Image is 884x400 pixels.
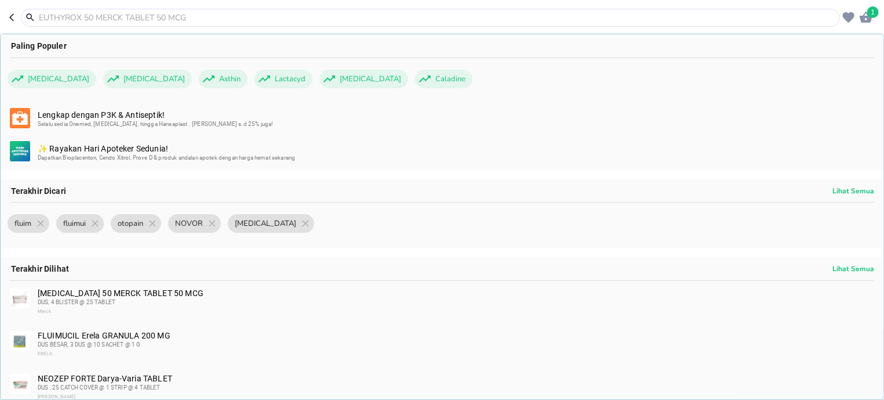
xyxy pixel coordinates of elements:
[38,331,873,359] div: FLUIMUCIL Erela GRANULA 200 MG
[199,70,248,88] div: Asthin
[832,264,874,273] p: Lihat Semua
[111,214,161,233] div: otopain
[319,70,408,88] div: [MEDICAL_DATA]
[38,299,115,305] span: DUS, 4 BLISTER @ 25 TABLET
[117,70,192,88] span: [MEDICAL_DATA]
[1,179,883,203] div: Terakhir Dicari
[38,121,273,127] span: Selalu sedia Onemed, [MEDICAL_DATA], hingga Hansaplast . [PERSON_NAME] s.d 25% juga!
[8,70,96,88] div: [MEDICAL_DATA]
[254,70,312,88] div: Lactacyd
[212,70,248,88] span: Asthin
[168,214,221,233] div: NOVOR
[56,214,104,233] div: fluimui
[867,6,879,18] span: 1
[103,70,192,88] div: [MEDICAL_DATA]
[857,9,875,26] button: 1
[1,34,883,57] div: Paling Populer
[111,214,150,233] span: otopain
[168,214,210,233] span: NOVOR
[56,214,93,233] span: fluimui
[228,214,314,233] div: [MEDICAL_DATA]
[10,141,30,161] img: efbe559c-b315-4a9d-8991-07e890afe28e.svg
[832,186,874,196] p: Lihat Semua
[38,351,52,356] span: ERELA
[415,70,472,88] div: Caladine
[228,214,303,233] span: [MEDICAL_DATA]
[8,214,38,233] span: fluim
[38,309,51,314] span: Merck
[21,70,96,88] span: [MEDICAL_DATA]
[268,70,312,88] span: Lactacyd
[38,154,295,161] span: Dapatkan Bioplacenton, Cendo Xitrol, Prove D & produk andalan apotek dengan harga hemat sekarang
[38,384,161,391] span: DUS , 25 CATCH COVER @ 1 STRIP @ 4 TABLET
[1,257,883,280] div: Terakhir Dilihat
[38,341,140,348] span: DUS BESAR, 3 DUS @ 10 SACHET @ 1 G
[38,12,837,24] input: EUTHYROX 50 MERCK TABLET 50 MCG
[8,214,49,233] div: fluim
[38,110,873,129] div: Lengkap dengan P3K & Antiseptik!
[10,108,30,128] img: b4dbc6bd-13c0-48bd-bda2-71397b69545d.svg
[333,70,408,88] span: [MEDICAL_DATA]
[38,394,75,399] span: [PERSON_NAME]
[38,144,873,163] div: ✨ Rayakan Hari Apoteker Sedunia!
[38,289,873,316] div: [MEDICAL_DATA] 50 MERCK TABLET 50 MCG
[428,70,472,88] span: Caladine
